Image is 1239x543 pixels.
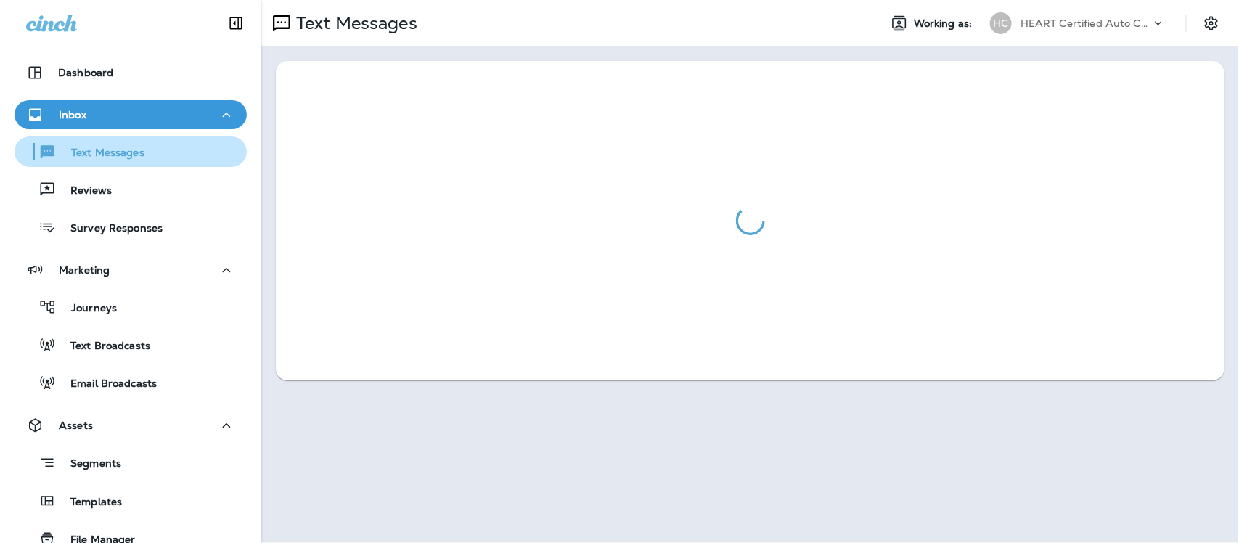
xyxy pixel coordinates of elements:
[59,420,93,431] p: Assets
[56,457,121,472] p: Segments
[15,367,247,398] button: Email Broadcasts
[15,447,247,478] button: Segments
[56,184,112,198] p: Reviews
[15,100,247,129] button: Inbox
[15,136,247,167] button: Text Messages
[15,411,247,440] button: Assets
[58,67,113,78] p: Dashboard
[15,486,247,516] button: Templates
[56,340,150,354] p: Text Broadcasts
[59,109,86,121] p: Inbox
[15,212,247,242] button: Survey Responses
[57,302,117,316] p: Journeys
[56,496,122,510] p: Templates
[1198,10,1224,36] button: Settings
[1021,17,1151,29] p: HEART Certified Auto Care
[56,222,163,236] p: Survey Responses
[216,9,256,38] button: Collapse Sidebar
[914,17,976,30] span: Working as:
[56,377,157,391] p: Email Broadcasts
[59,264,110,276] p: Marketing
[15,174,247,205] button: Reviews
[290,12,417,34] p: Text Messages
[15,256,247,285] button: Marketing
[57,147,144,160] p: Text Messages
[15,292,247,322] button: Journeys
[990,12,1012,34] div: HC
[15,330,247,360] button: Text Broadcasts
[15,58,247,87] button: Dashboard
